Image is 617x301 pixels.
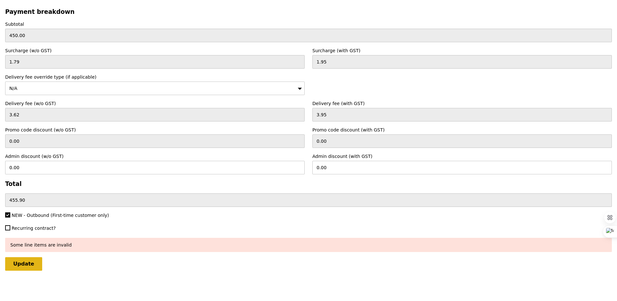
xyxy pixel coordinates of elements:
[5,225,10,230] input: Recurring contract?
[5,257,42,271] input: Update
[312,100,612,107] label: Delivery fee (with GST)
[312,153,612,160] label: Admin discount (with GST)
[5,74,305,80] label: Delivery fee override type (if applicable)
[312,47,612,54] label: Surcharge (with GST)
[12,213,109,218] span: NEW - Outbound (First-time customer only)
[5,212,10,218] input: NEW - Outbound (First-time customer only)
[312,127,612,133] label: Promo code discount (with GST)
[9,86,17,91] span: N/A
[5,8,612,15] h3: Payment breakdown
[5,100,305,107] label: Delivery fee (w/o GST)
[5,21,612,27] label: Subtotal
[10,242,72,248] span: Some line items are invalid
[5,127,305,133] label: Promo code discount (w/o GST)
[12,226,56,231] span: Recurring contract?
[5,153,305,160] label: Admin discount (w/o GST)
[5,47,305,54] label: Surcharge (w/o GST)
[5,180,612,187] h3: Total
